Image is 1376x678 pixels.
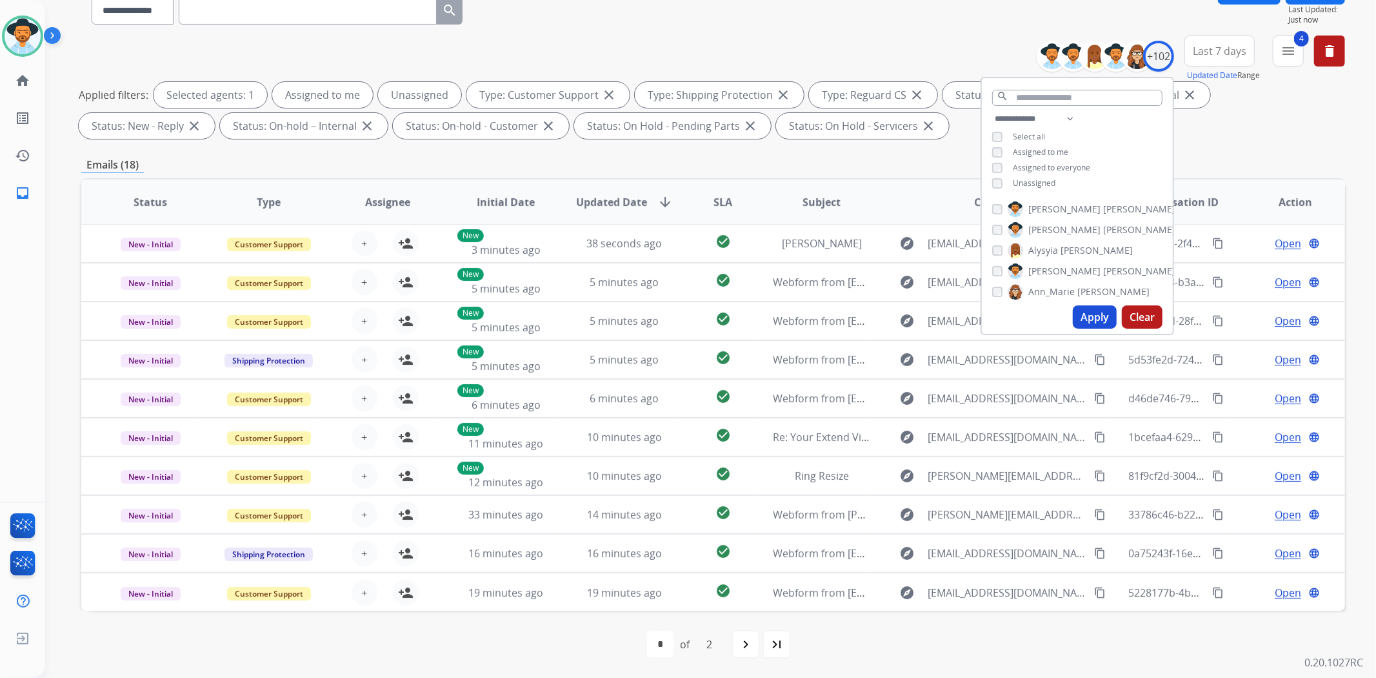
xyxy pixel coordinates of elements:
p: 0.20.1027RC [1304,655,1363,670]
span: [EMAIL_ADDRESS][DOMAIN_NAME] [928,274,1086,290]
span: 5 minutes ago [472,359,541,373]
mat-icon: list_alt [15,110,30,126]
span: Unassigned [1013,178,1055,189]
div: Type: Shipping Protection [635,82,804,108]
span: Open [1275,507,1301,522]
div: Type: Customer Support [466,82,630,108]
mat-icon: close [775,87,791,103]
mat-icon: content_copy [1212,431,1224,443]
span: Open [1275,585,1301,601]
button: + [352,580,377,606]
div: of [680,637,690,652]
div: Status: Open - All [942,82,1069,108]
span: Customer Support [227,587,311,601]
span: Open [1275,313,1301,329]
span: Customer [974,194,1024,210]
span: Subject [803,194,841,210]
span: Last 7 days [1193,48,1246,54]
span: Open [1275,391,1301,406]
mat-icon: content_copy [1212,548,1224,559]
th: Action [1226,180,1345,225]
mat-icon: person_add [398,429,414,445]
span: 5 minutes ago [590,314,659,328]
span: New - Initial [121,470,181,484]
mat-icon: last_page [769,637,784,652]
span: d46de746-7907-41a3-8a8b-e80bd6483696 [1129,391,1331,406]
button: + [352,385,377,411]
span: + [361,352,367,367]
span: Webform from [EMAIL_ADDRESS][DOMAIN_NAME] on [DATE] [773,314,1066,328]
div: Status: New - Reply [79,113,215,139]
span: Ann_Marie [1028,285,1075,298]
span: Last Updated: [1288,5,1345,15]
mat-icon: check_circle [715,505,731,520]
span: [EMAIL_ADDRESS][DOMAIN_NAME] [928,352,1086,367]
span: Webform from [EMAIL_ADDRESS][DOMAIN_NAME] on [DATE] [773,353,1066,367]
span: Ring Resize [795,469,849,483]
span: [EMAIL_ADDRESS][DOMAIN_NAME] [928,585,1086,601]
p: New [457,384,484,397]
span: Alysyia [1028,244,1058,257]
span: Initial Date [477,194,535,210]
span: 3 minutes ago [472,243,541,257]
span: [PERSON_NAME][EMAIL_ADDRESS][PERSON_NAME][DOMAIN_NAME] [928,507,1086,522]
span: Webform from [PERSON_NAME][EMAIL_ADDRESS][PERSON_NAME][DOMAIN_NAME] on [DATE] [773,508,1226,522]
span: Webform from [EMAIL_ADDRESS][DOMAIN_NAME] on [DATE] [773,275,1066,289]
span: 6 minutes ago [590,391,659,406]
span: [PERSON_NAME] [782,236,862,251]
span: [PERSON_NAME] [1028,265,1101,278]
p: Emails (18) [81,157,144,173]
mat-icon: close [743,118,758,134]
mat-icon: menu [1281,43,1296,59]
mat-icon: content_copy [1212,315,1224,327]
mat-icon: language [1308,509,1320,520]
span: Customer Support [227,431,311,445]
span: + [361,391,367,406]
mat-icon: content_copy [1212,470,1224,482]
mat-icon: search [997,90,1008,102]
mat-icon: home [15,73,30,88]
mat-icon: explore [899,236,915,251]
span: Open [1275,546,1301,561]
button: Clear [1122,305,1162,329]
span: 16 minutes ago [468,546,543,560]
span: 1bcefaa4-629a-48f0-abbc-9c8e7f4ebaea [1129,430,1321,444]
mat-icon: content_copy [1094,431,1106,443]
button: + [352,463,377,489]
span: + [361,236,367,251]
mat-icon: person_add [398,585,414,601]
div: Status: On Hold - Servicers [776,113,949,139]
span: New - Initial [121,548,181,561]
span: 5 minutes ago [472,282,541,296]
span: New - Initial [121,354,181,367]
mat-icon: history [15,148,30,163]
mat-icon: check_circle [715,544,731,559]
p: Applied filters: [79,87,148,103]
span: Shipping Protection [224,354,313,367]
mat-icon: search [442,3,457,18]
span: 19 minutes ago [587,586,662,600]
mat-icon: check_circle [715,389,731,404]
span: [PERSON_NAME] [1103,223,1175,236]
span: [EMAIL_ADDRESS][DOMAIN_NAME] [928,391,1086,406]
mat-icon: content_copy [1212,587,1224,599]
mat-icon: content_copy [1094,470,1106,482]
button: + [352,347,377,373]
span: SLA [713,194,732,210]
img: avatar [5,18,41,54]
div: Assigned to me [272,82,373,108]
span: 81f9cf2d-3004-4ed1-86e8-479a35fcbdd0 [1129,469,1322,483]
mat-icon: language [1308,548,1320,559]
mat-icon: content_copy [1094,354,1106,365]
mat-icon: arrow_downward [657,194,673,210]
span: Customer Support [227,393,311,406]
span: [EMAIL_ADDRESS][DOMAIN_NAME] [928,313,1086,329]
mat-icon: explore [899,546,915,561]
span: 5228177b-4ba2-402e-b1dc-f66abb3716d1 [1129,586,1329,600]
mat-icon: person_add [398,546,414,561]
button: + [352,424,377,450]
mat-icon: explore [899,507,915,522]
mat-icon: content_copy [1212,393,1224,404]
div: Type: Reguard CS [809,82,937,108]
button: Apply [1073,305,1117,329]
